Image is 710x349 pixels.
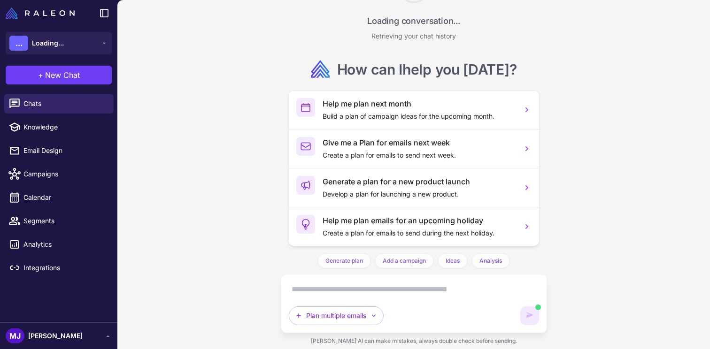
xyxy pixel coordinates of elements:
[323,98,515,109] h3: Help me plan next month
[4,211,114,231] a: Segments
[325,257,363,265] span: Generate plan
[23,169,106,179] span: Campaigns
[4,235,114,254] a: Analytics
[337,60,517,79] h2: How can I ?
[4,117,114,137] a: Knowledge
[6,32,112,54] button: ...Loading...
[535,304,541,310] span: AI is generating content. You can still type but cannot send yet.
[4,188,114,207] a: Calendar
[371,31,456,41] p: Retrieving your chat history
[38,69,43,81] span: +
[323,228,515,238] p: Create a plan for emails to send during the next holiday.
[28,331,83,341] span: [PERSON_NAME]
[383,257,426,265] span: Add a campaign
[479,257,502,265] span: Analysis
[317,253,371,268] button: Generate plan
[520,306,539,325] button: AI is generating content. You can keep typing but cannot send until it completes.
[323,189,515,199] p: Develop a plan for launching a new product.
[45,69,80,81] span: New Chat
[6,8,75,19] img: Raleon Logo
[323,111,515,121] p: Build a plan of campaign ideas for the upcoming month.
[4,258,114,278] a: Integrations
[438,253,468,268] button: Ideas
[402,61,509,78] span: help you [DATE]
[6,328,24,343] div: MJ
[289,306,384,325] button: Plan multiple emails
[4,164,114,184] a: Campaigns
[323,176,515,187] h3: Generate a plan for a new product launch
[23,239,106,250] span: Analytics
[23,263,106,273] span: Integrations
[323,137,515,148] h3: Give me a Plan for emails next week
[23,99,106,109] span: Chats
[9,36,28,51] div: ...
[446,257,460,265] span: Ideas
[23,122,106,132] span: Knowledge
[4,141,114,160] a: Email Design
[323,215,515,226] h3: Help me plan emails for an upcoming holiday
[471,253,510,268] button: Analysis
[23,145,106,156] span: Email Design
[281,333,547,349] div: [PERSON_NAME] AI can make mistakes, always double check before sending.
[323,150,515,160] p: Create a plan for emails to send next week.
[23,216,106,226] span: Segments
[32,38,64,48] span: Loading...
[6,66,112,84] button: +New Chat
[23,192,106,203] span: Calendar
[4,94,114,114] a: Chats
[6,8,78,19] a: Raleon Logo
[375,253,434,268] button: Add a campaign
[367,15,460,27] p: Loading conversation...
